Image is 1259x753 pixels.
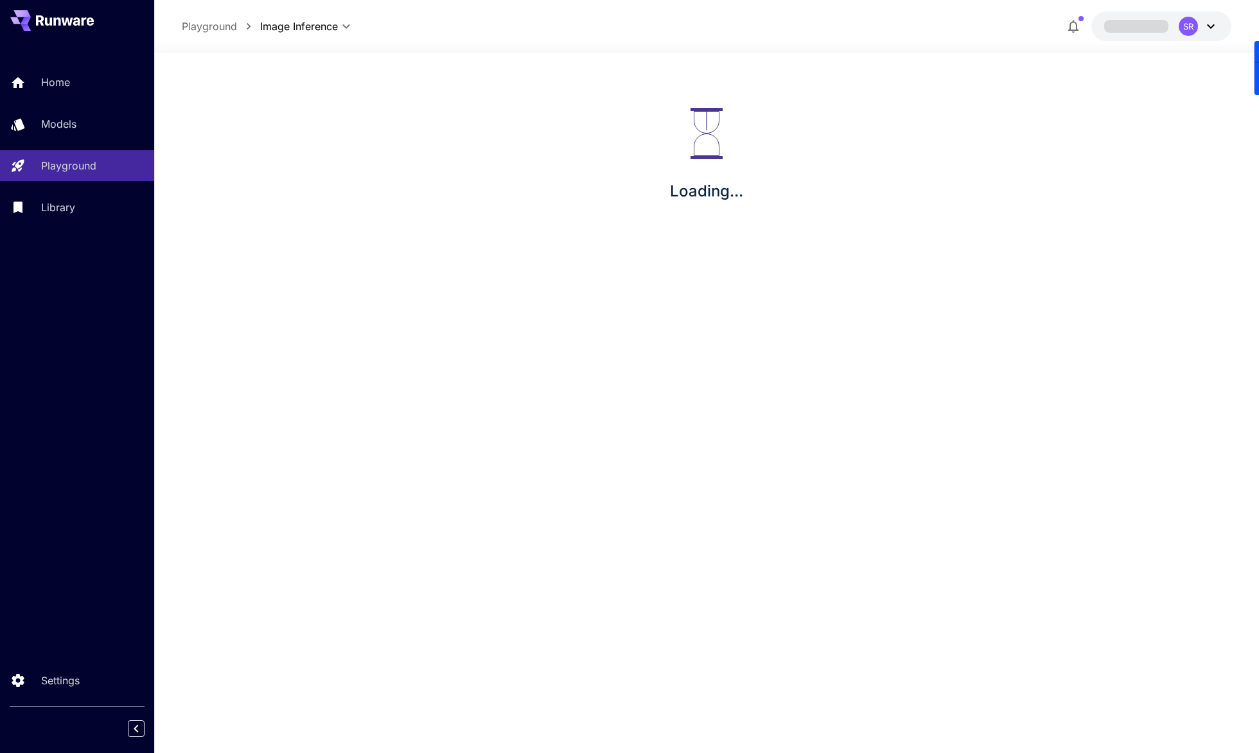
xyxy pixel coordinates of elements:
p: Library [41,200,75,215]
p: Loading... [670,180,743,203]
p: Playground [41,158,96,173]
div: Collapse sidebar [137,717,154,740]
nav: breadcrumb [182,19,260,34]
span: Image Inference [260,19,338,34]
div: SR [1179,17,1198,36]
a: Playground [182,19,237,34]
button: Collapse sidebar [128,720,145,737]
p: Home [41,74,70,90]
p: Settings [41,673,80,688]
button: SR [1091,12,1231,41]
p: Models [41,116,76,132]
